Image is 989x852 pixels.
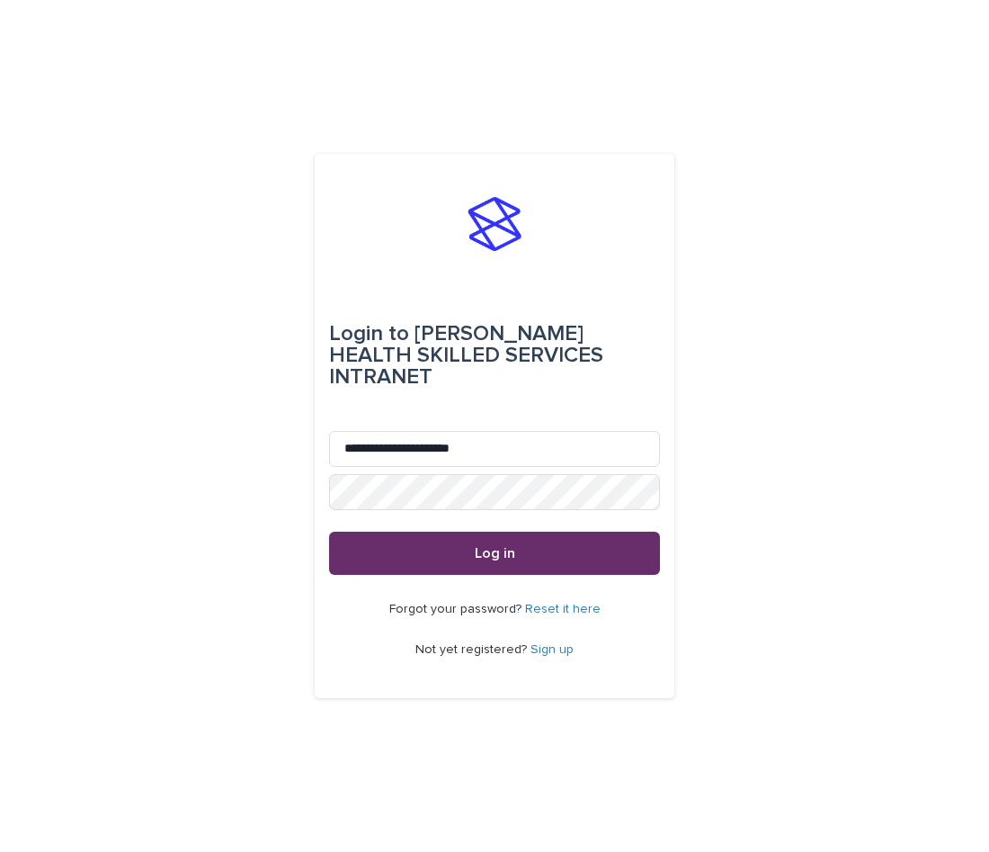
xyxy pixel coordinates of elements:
button: Log in [329,532,660,575]
div: [PERSON_NAME] HEALTH SKILLED SERVICES INTRANET [329,309,660,402]
span: Not yet registered? [415,643,530,656]
a: Sign up [530,643,574,656]
span: Login to [329,323,409,345]
img: stacker-logo-s-only.png [468,197,521,251]
span: Log in [475,546,515,561]
a: Reset it here [525,603,601,615]
span: Forgot your password? [389,603,525,615]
